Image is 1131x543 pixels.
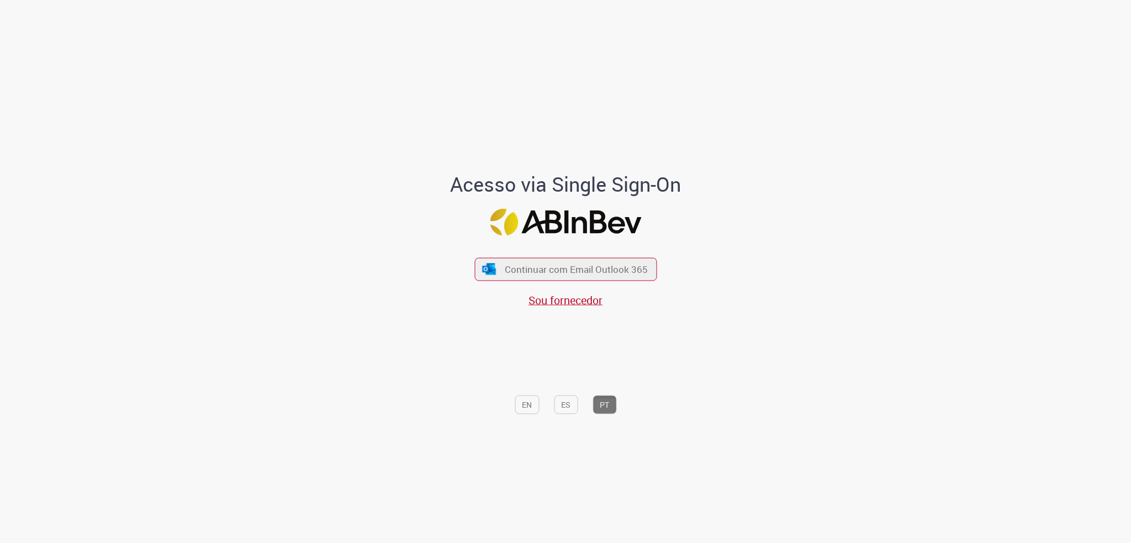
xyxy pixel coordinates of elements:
button: ES [554,395,578,414]
h1: Acesso via Single Sign-On [413,173,719,196]
button: PT [593,395,616,414]
img: ícone Azure/Microsoft 360 [482,263,497,275]
a: Sou fornecedor [528,292,603,307]
span: Continuar com Email Outlook 365 [505,263,648,276]
button: ícone Azure/Microsoft 360 Continuar com Email Outlook 365 [474,258,657,281]
button: EN [515,395,539,414]
img: Logo ABInBev [490,208,641,235]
